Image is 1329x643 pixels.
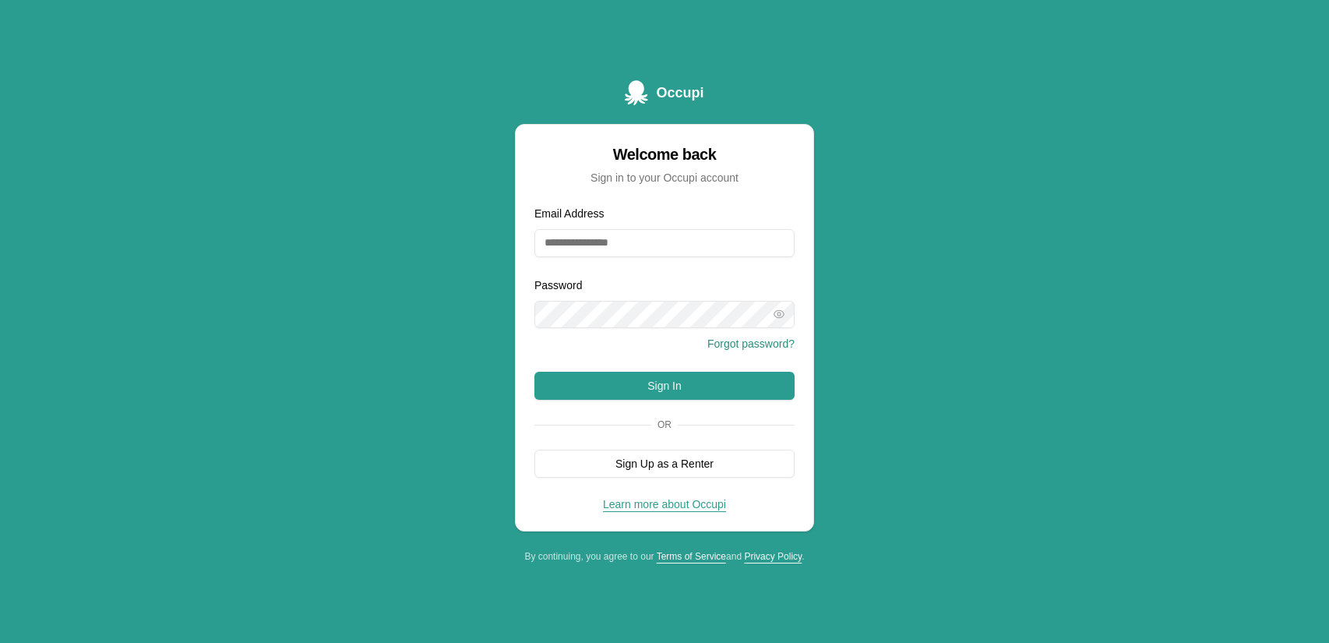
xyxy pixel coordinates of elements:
button: Sign Up as a Renter [534,450,795,478]
button: Forgot password? [707,336,795,352]
a: Learn more about Occupi [603,498,726,511]
a: Terms of Service [657,551,726,562]
div: Welcome back [534,143,795,165]
a: Occupi [625,80,703,105]
div: Sign in to your Occupi account [534,170,795,185]
a: Privacy Policy [744,551,802,562]
button: Sign In [534,372,795,400]
span: Or [651,419,678,431]
label: Email Address [534,207,604,220]
span: Occupi [656,82,703,104]
div: By continuing, you agree to our and . [515,550,814,563]
label: Password [534,279,582,291]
